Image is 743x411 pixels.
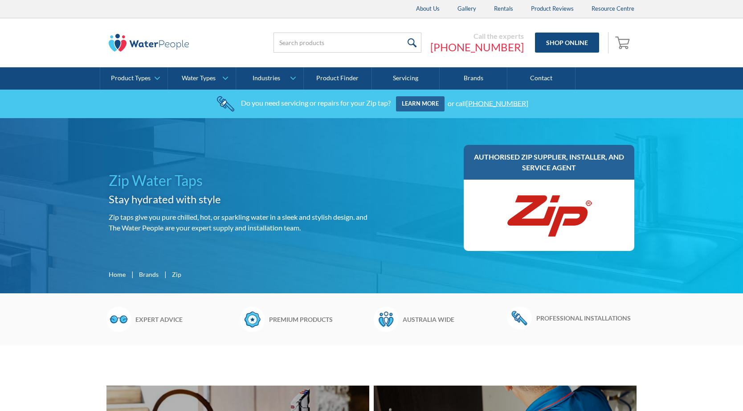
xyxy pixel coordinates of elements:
h6: Expert advice [135,315,236,324]
div: Industries [253,74,280,82]
a: Water Types [168,67,235,90]
div: Zip [172,270,181,279]
p: Zip taps give you pure chilled, hot, or sparkling water in a sleek and stylish design. and The Wa... [109,212,368,233]
img: Zip [505,189,594,242]
h6: Premium products [269,315,369,324]
h6: Australia wide [403,315,503,324]
input: Search products [274,33,421,53]
div: Do you need servicing or repairs for your Zip tap? [241,99,391,107]
a: Brands [440,67,507,90]
div: | [163,269,167,279]
div: | [130,269,135,279]
img: shopping cart [615,35,632,49]
h3: Authorised Zip supplier, installer, and service agent [473,152,625,173]
div: Product Types [111,74,151,82]
a: Home [109,270,126,279]
h6: Professional installations [536,313,637,323]
img: The Water People [109,34,189,52]
a: [PHONE_NUMBER] [430,41,524,54]
img: Badge [240,307,265,332]
a: Shop Online [535,33,599,53]
h2: Stay hydrated with style [109,191,368,207]
a: Servicing [372,67,440,90]
a: Industries [236,67,303,90]
img: Wrench [507,307,532,329]
a: Contact [507,67,575,90]
div: Water Types [182,74,216,82]
div: or call [448,99,528,107]
a: Product Finder [304,67,371,90]
a: [PHONE_NUMBER] [466,99,528,107]
a: Learn more [396,96,445,111]
a: Brands [139,270,159,279]
div: Call the experts [430,32,524,41]
img: Waterpeople Symbol [374,307,398,332]
a: Open empty cart [613,32,634,53]
img: Glasses [106,307,131,332]
a: Product Types [100,67,167,90]
h1: Zip Water Taps [109,170,368,191]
